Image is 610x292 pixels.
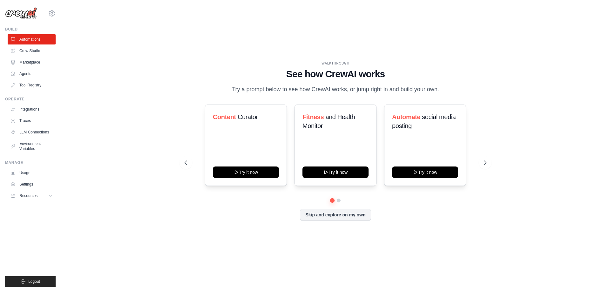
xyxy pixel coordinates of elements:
a: Agents [8,69,56,79]
button: Try it now [302,166,369,178]
span: Logout [28,279,40,284]
div: WALKTHROUGH [185,61,486,66]
a: Automations [8,34,56,44]
div: Build [5,27,56,32]
button: Try it now [392,166,458,178]
p: Try a prompt below to see how CrewAI works, or jump right in and build your own. [229,85,442,94]
button: Skip and explore on my own [300,209,371,221]
h1: See how CrewAI works [185,68,486,80]
a: Tool Registry [8,80,56,90]
span: Fitness [302,113,324,120]
img: Logo [5,7,37,19]
a: Settings [8,179,56,189]
a: Integrations [8,104,56,114]
span: Automate [392,113,420,120]
div: Operate [5,97,56,102]
div: Manage [5,160,56,165]
a: Crew Studio [8,46,56,56]
button: Resources [8,191,56,201]
a: LLM Connections [8,127,56,137]
a: Usage [8,168,56,178]
button: Logout [5,276,56,287]
span: social media posting [392,113,456,129]
a: Marketplace [8,57,56,67]
button: Try it now [213,166,279,178]
a: Traces [8,116,56,126]
span: Curator [238,113,258,120]
a: Environment Variables [8,139,56,154]
span: and Health Monitor [302,113,355,129]
span: Content [213,113,236,120]
span: Resources [19,193,37,198]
